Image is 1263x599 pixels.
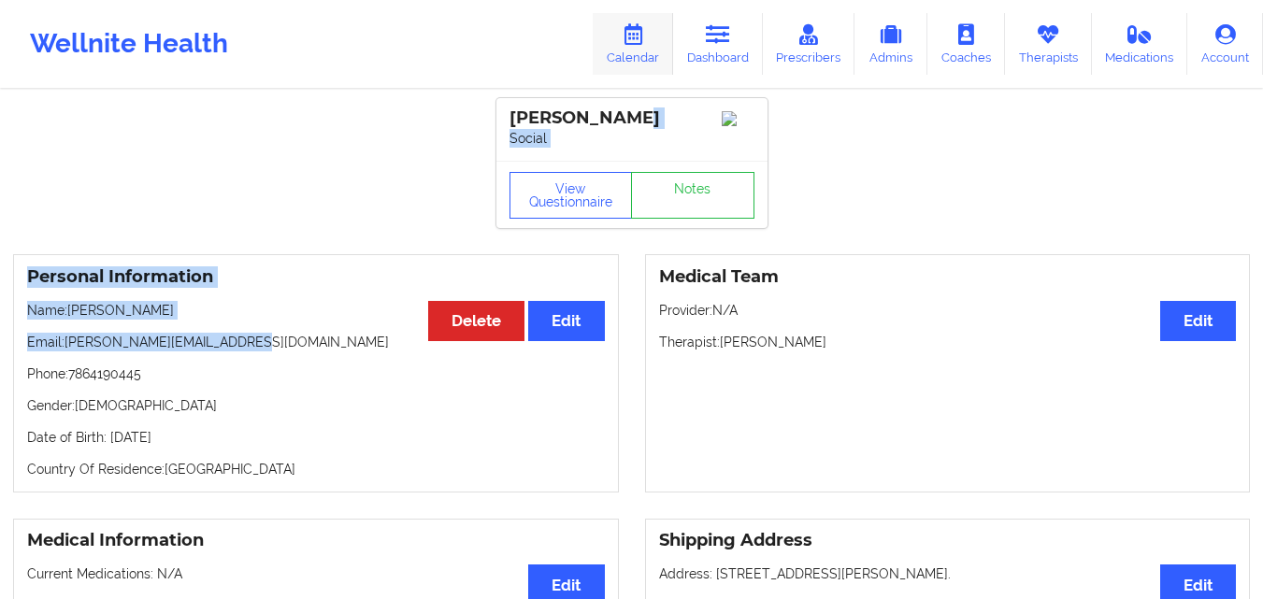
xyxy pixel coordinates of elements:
[510,172,633,219] button: View Questionnaire
[27,460,605,478] p: Country Of Residence: [GEOGRAPHIC_DATA]
[1187,13,1263,75] a: Account
[1092,13,1188,75] a: Medications
[631,172,754,219] a: Notes
[927,13,1005,75] a: Coaches
[763,13,855,75] a: Prescribers
[428,301,524,341] button: Delete
[1005,13,1092,75] a: Therapists
[510,129,754,148] p: Social
[854,13,927,75] a: Admins
[593,13,673,75] a: Calendar
[27,428,605,447] p: Date of Birth: [DATE]
[659,333,1237,351] p: Therapist: [PERSON_NAME]
[673,13,763,75] a: Dashboard
[722,111,754,126] img: Image%2Fplaceholer-image.png
[1160,301,1236,341] button: Edit
[659,564,1237,583] p: Address: [STREET_ADDRESS][PERSON_NAME].
[27,333,605,351] p: Email: [PERSON_NAME][EMAIL_ADDRESS][DOMAIN_NAME]
[27,301,605,320] p: Name: [PERSON_NAME]
[27,364,605,383] p: Phone: 7864190445
[659,266,1237,288] h3: Medical Team
[659,530,1237,551] h3: Shipping Address
[27,266,605,288] h3: Personal Information
[27,564,605,583] p: Current Medications: N/A
[659,301,1237,320] p: Provider: N/A
[27,396,605,415] p: Gender: [DEMOGRAPHIC_DATA]
[510,107,754,129] div: [PERSON_NAME]
[27,530,605,551] h3: Medical Information
[528,301,604,341] button: Edit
